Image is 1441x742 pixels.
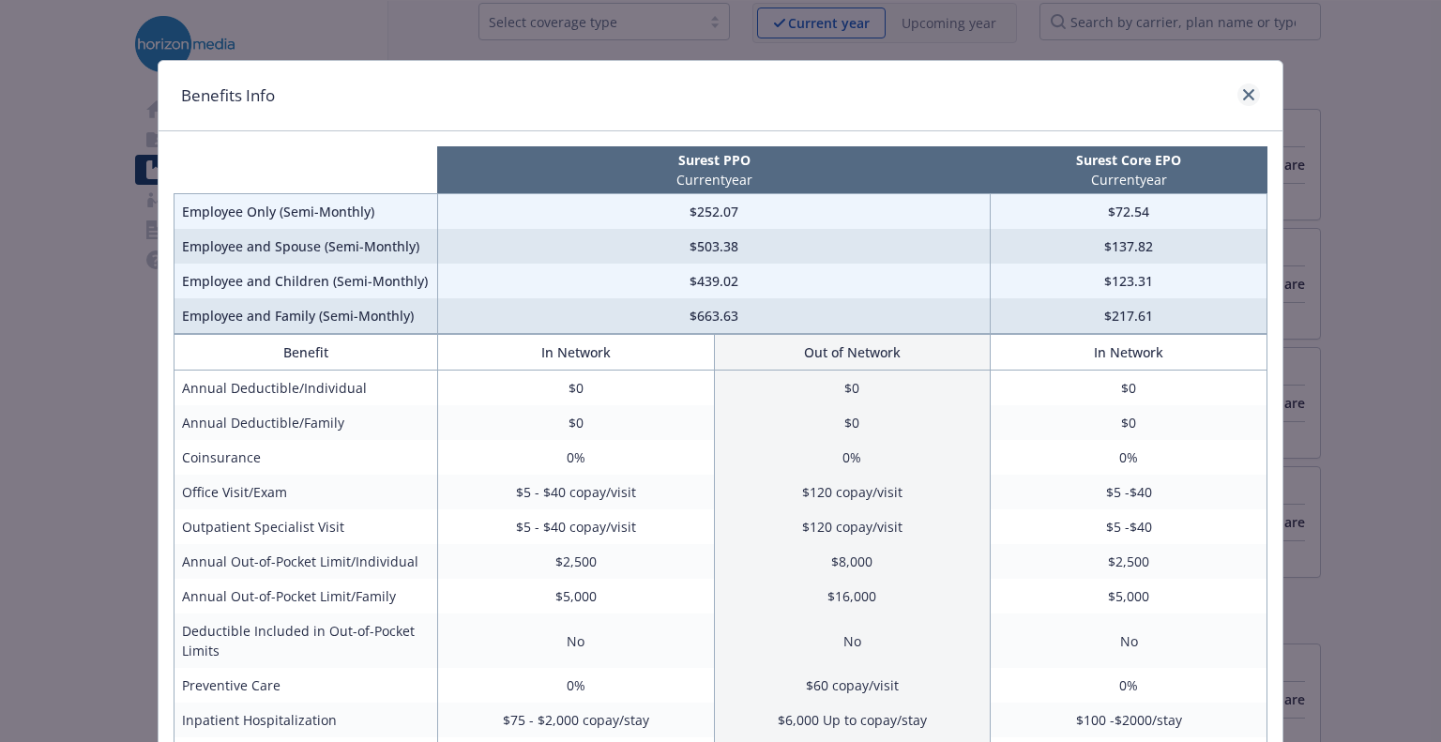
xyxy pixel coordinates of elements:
td: No [714,613,991,668]
td: $123.31 [991,264,1267,298]
td: Outpatient Specialist Visit [174,509,438,544]
td: Coinsurance [174,440,438,475]
td: Inpatient Hospitalization [174,703,438,737]
td: $5 -$40 [991,475,1267,509]
td: $5 - $40 copay/visit [437,475,714,509]
p: Current year [441,170,986,189]
td: $60 copay/visit [714,668,991,703]
td: Annual Deductible/Individual [174,371,438,406]
td: $5,000 [437,579,714,613]
td: $2,500 [991,544,1267,579]
td: $5 -$40 [991,509,1267,544]
td: $16,000 [714,579,991,613]
td: No [991,613,1267,668]
td: Office Visit/Exam [174,475,438,509]
td: 0% [714,440,991,475]
td: Employee and Children (Semi-Monthly) [174,264,438,298]
td: Annual Out-of-Pocket Limit/Individual [174,544,438,579]
td: 0% [437,440,714,475]
td: $0 [714,405,991,440]
th: Benefit [174,335,438,371]
td: Employee and Family (Semi-Monthly) [174,298,438,334]
td: $439.02 [437,264,990,298]
td: Preventive Care [174,668,438,703]
td: Annual Deductible/Family [174,405,438,440]
td: 0% [991,440,1267,475]
td: $663.63 [437,298,990,334]
td: $137.82 [991,229,1267,264]
td: $75 - $2,000 copay/stay [437,703,714,737]
td: No [437,613,714,668]
td: Annual Out-of-Pocket Limit/Family [174,579,438,613]
td: 0% [991,668,1267,703]
td: $0 [714,371,991,406]
td: $8,000 [714,544,991,579]
a: close [1237,83,1260,106]
td: $5,000 [991,579,1267,613]
td: $5 - $40 copay/visit [437,509,714,544]
td: $120 copay/visit [714,509,991,544]
td: $72.54 [991,194,1267,230]
td: $0 [991,371,1267,406]
p: Surest Core EPO [994,150,1264,170]
td: Employee and Spouse (Semi-Monthly) [174,229,438,264]
td: $252.07 [437,194,990,230]
th: In Network [437,335,714,371]
th: intentionally left blank [174,146,438,194]
td: 0% [437,668,714,703]
td: $120 copay/visit [714,475,991,509]
td: Deductible Included in Out-of-Pocket Limits [174,613,438,668]
td: $0 [991,405,1267,440]
th: In Network [991,335,1267,371]
td: $503.38 [437,229,990,264]
td: $6,000 Up to copay/stay [714,703,991,737]
td: $2,500 [437,544,714,579]
h1: Benefits Info [181,83,275,108]
p: Surest PPO [441,150,986,170]
p: Current year [994,170,1264,189]
td: Employee Only (Semi-Monthly) [174,194,438,230]
td: $0 [437,371,714,406]
td: $0 [437,405,714,440]
th: Out of Network [714,335,991,371]
td: $100 -$2000/stay [991,703,1267,737]
td: $217.61 [991,298,1267,334]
